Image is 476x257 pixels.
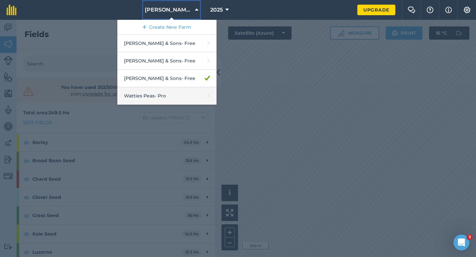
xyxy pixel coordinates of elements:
img: A cog icon [463,7,471,13]
img: A question mark icon [426,7,434,13]
a: Create New Farm [117,20,217,35]
a: Upgrade [357,5,395,15]
a: [PERSON_NAME] & Sons- Free [117,35,217,52]
span: [PERSON_NAME] & Sons [145,6,192,14]
a: Watties Peas- Pro [117,87,217,105]
img: Two speech bubbles overlapping with the left bubble in the forefront [408,7,416,13]
img: svg+xml;base64,PHN2ZyB4bWxucz0iaHR0cDovL3d3dy53My5vcmcvMjAwMC9zdmciIHdpZHRoPSIxNyIgaGVpZ2h0PSIxNy... [445,6,452,14]
iframe: Intercom live chat [454,235,469,250]
a: [PERSON_NAME] & Sons- Free [117,52,217,70]
span: 3 [467,235,472,240]
span: 2025 [210,6,223,14]
a: [PERSON_NAME] & Sons- Free [117,70,217,87]
img: fieldmargin Logo [7,5,17,15]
